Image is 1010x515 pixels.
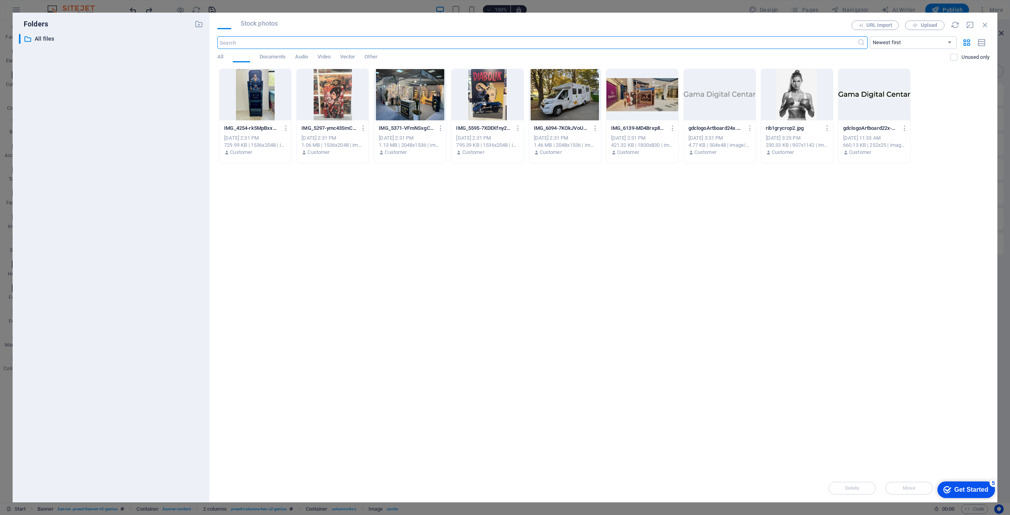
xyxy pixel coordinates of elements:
[365,52,377,63] span: Other
[766,135,828,142] div: [DATE] 3:25 PM
[301,125,357,132] p: IMG_5297-ymc43SmCbLdZjOoDHWPpjw.JPEG
[19,19,48,29] p: Folders
[851,21,899,30] button: URL import
[58,2,66,9] div: 5
[611,125,666,132] p: IMG_6139-MD4Brxp8qafFpktzfSjaqw.JPG
[241,19,278,28] span: Stock photos
[772,149,794,156] p: Customer
[456,142,518,149] div: 795.39 KB | 1536x2048 | image/jpeg
[617,149,639,156] p: Customer
[224,125,279,132] p: IMG_4254-rk5MpBxxAIlAWZ7o_0Ve3w.JPEG
[766,125,821,132] p: rib1grycrop2.jpg
[456,125,511,132] p: IMG_5595-7XDEKfny24lEV0GvEO_epg.JPEG
[966,21,974,29] i: Minimize
[19,34,21,44] div: ​
[217,52,223,63] span: All
[260,52,286,63] span: Documents
[540,149,562,156] p: Customer
[35,34,189,43] p: All files
[611,135,673,142] div: [DATE] 2:31 PM
[534,125,589,132] p: IMG_6094-7KOkJVoUr7wHyfLWXCjpDg.JPEG
[905,21,945,30] button: Upload
[611,142,673,149] div: 421.32 KB | 1800x830 | image/jpeg
[217,36,857,49] input: Search
[961,54,989,61] p: Displays only files that are not in use on the website. Files added during this session can still...
[301,135,364,142] div: [DATE] 2:31 PM
[295,52,308,63] span: Audio
[921,23,937,28] span: Upload
[843,142,905,149] div: 660.13 KB | 252x25 | image/jpeg
[534,142,596,149] div: 1.46 MB | 2048x1536 | image/jpeg
[849,149,871,156] p: Customer
[23,9,57,16] div: Get Started
[534,135,596,142] div: [DATE] 2:31 PM
[694,149,716,156] p: Customer
[688,125,744,132] p: gdclogoArtboard24x.png
[217,19,231,28] span: Files
[981,21,989,29] i: Close
[379,125,434,132] p: IMG_5371-VFmNSxgCJLXbPsibQiU6aQ.JPEG
[230,149,252,156] p: Customer
[195,20,203,28] i: Create new folder
[688,135,751,142] div: [DATE] 3:31 PM
[951,21,959,29] i: Reload
[456,135,518,142] div: [DATE] 2:31 PM
[6,4,64,21] div: Get Started 5 items remaining, 0% complete
[843,125,898,132] p: gdclogoArtboard22x-100.jpg
[766,142,828,149] div: 230.33 KB | 907x1142 | image/jpeg
[379,135,441,142] div: [DATE] 2:31 PM
[224,142,286,149] div: 729.99 KB | 1536x2048 | image/jpeg
[233,52,250,63] span: Images
[385,149,407,156] p: Customer
[318,52,330,63] span: Video
[224,135,286,142] div: [DATE] 2:31 PM
[379,142,441,149] div: 1.13 MB | 2048x1536 | image/jpeg
[688,142,751,149] div: 4.77 KB | 504x48 | image/png
[462,149,484,156] p: Customer
[843,135,905,142] div: [DATE] 11:33 AM
[301,142,364,149] div: 1.06 MB | 1536x2048 | image/jpeg
[340,52,355,63] span: Vector
[866,23,892,28] span: URL import
[307,149,329,156] p: Customer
